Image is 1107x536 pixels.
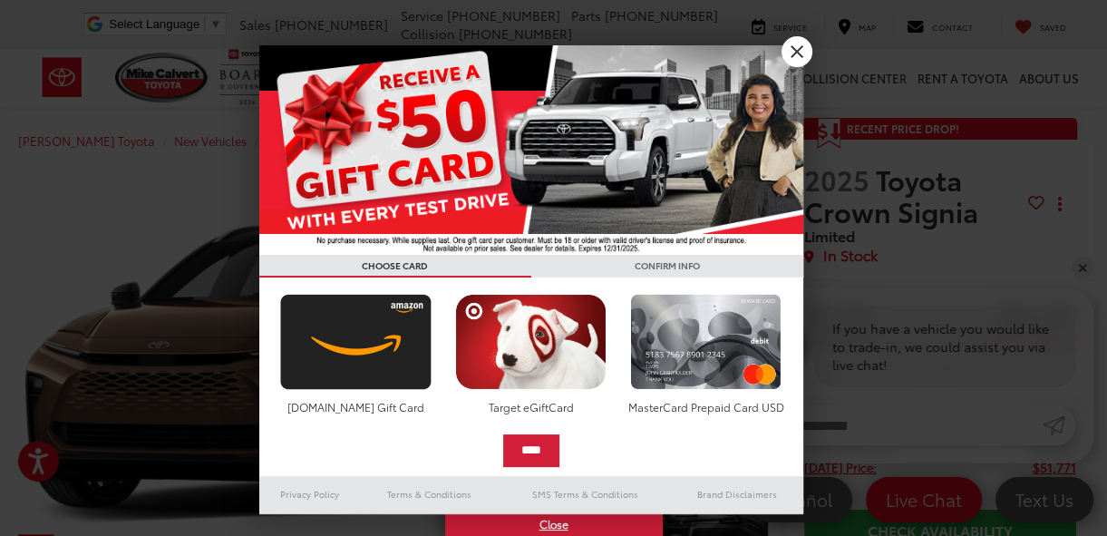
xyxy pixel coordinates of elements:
[451,294,611,390] img: targetcard.png
[259,45,803,255] img: 55838_top_625864.jpg
[276,399,436,414] div: [DOMAIN_NAME] Gift Card
[259,483,361,505] a: Privacy Policy
[626,294,786,390] img: mastercard.png
[531,255,803,278] h3: CONFIRM INFO
[360,483,499,505] a: Terms & Conditions
[500,483,671,505] a: SMS Terms & Conditions
[671,483,803,505] a: Brand Disclaimers
[259,255,531,278] h3: CHOOSE CARD
[626,399,786,414] div: MasterCard Prepaid Card USD
[276,294,436,390] img: amazoncard.png
[451,399,611,414] div: Target eGiftCard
